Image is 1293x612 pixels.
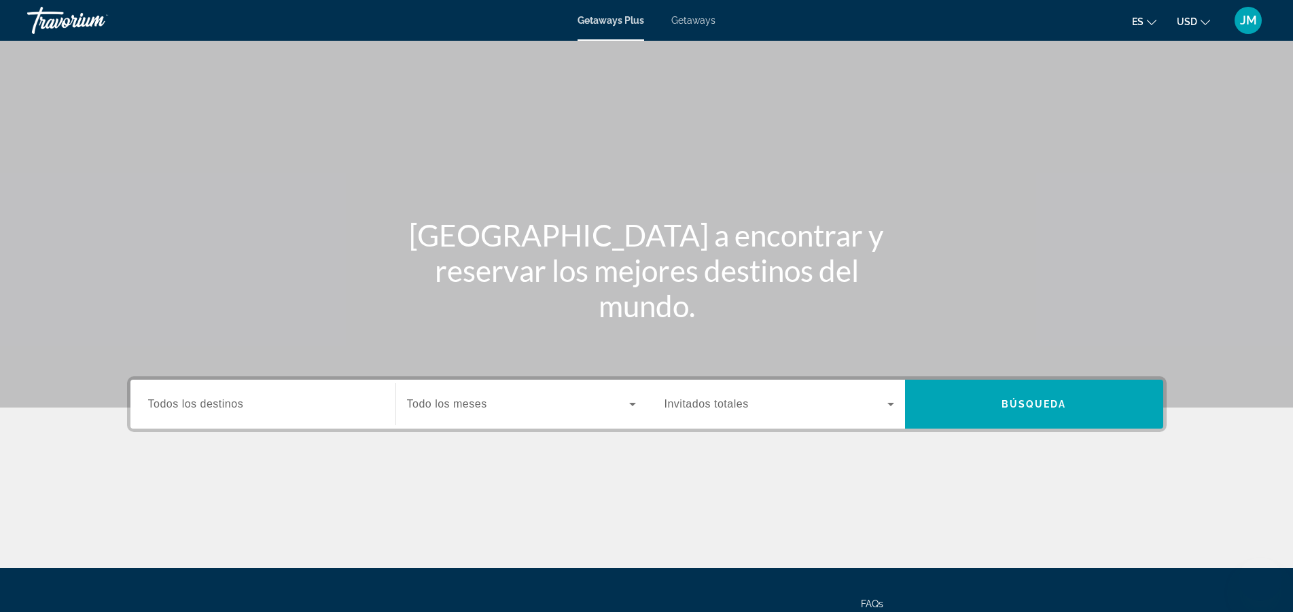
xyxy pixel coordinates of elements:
span: es [1132,16,1144,27]
span: USD [1177,16,1197,27]
a: Travorium [27,3,163,38]
h1: [GEOGRAPHIC_DATA] a encontrar y reservar los mejores destinos del mundo. [392,217,902,323]
div: Search widget [130,380,1163,429]
span: Todos los destinos [148,398,244,410]
span: JM [1240,14,1257,27]
iframe: Button to launch messaging window [1239,558,1282,601]
span: Búsqueda [1002,399,1067,410]
span: Todo los meses [407,398,487,410]
input: Select destination [148,397,378,413]
a: FAQs [861,598,883,609]
button: User Menu [1230,6,1266,35]
button: Change language [1132,12,1156,31]
button: Change currency [1177,12,1210,31]
a: Getaways Plus [578,15,644,26]
span: Invitados totales [665,398,749,410]
button: Search [905,380,1163,429]
a: Getaways [671,15,715,26]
